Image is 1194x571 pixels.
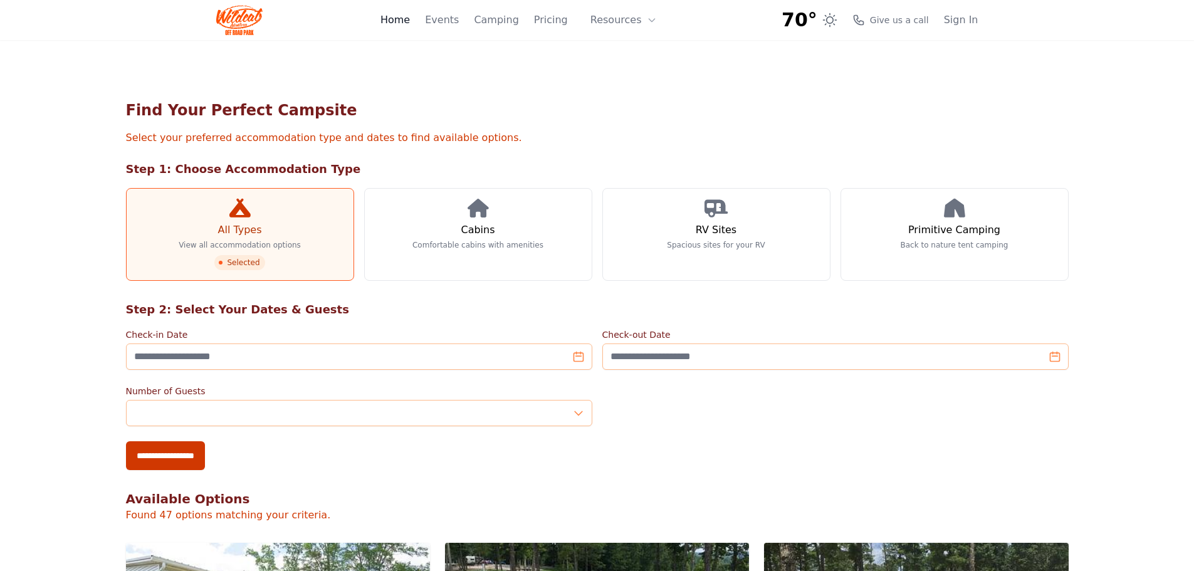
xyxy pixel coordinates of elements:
a: Primitive Camping Back to nature tent camping [841,188,1069,281]
h1: Find Your Perfect Campsite [126,100,1069,120]
h3: All Types [217,223,261,238]
p: Select your preferred accommodation type and dates to find available options. [126,130,1069,145]
h2: Step 2: Select Your Dates & Guests [126,301,1069,318]
button: Resources [583,8,664,33]
a: RV Sites Spacious sites for your RV [602,188,830,281]
p: Found 47 options matching your criteria. [126,508,1069,523]
a: Camping [474,13,518,28]
label: Check-in Date [126,328,592,341]
h2: Step 1: Choose Accommodation Type [126,160,1069,178]
p: Back to nature tent camping [901,240,1008,250]
a: All Types View all accommodation options Selected [126,188,354,281]
a: Home [380,13,410,28]
p: Comfortable cabins with amenities [412,240,543,250]
label: Check-out Date [602,328,1069,341]
p: Spacious sites for your RV [667,240,765,250]
a: Give us a call [852,14,929,26]
a: Pricing [534,13,568,28]
p: View all accommodation options [179,240,301,250]
label: Number of Guests [126,385,592,397]
span: Give us a call [870,14,929,26]
img: Wildcat Logo [216,5,263,35]
span: Selected [214,255,264,270]
h2: Available Options [126,490,1069,508]
h3: RV Sites [696,223,736,238]
a: Events [425,13,459,28]
span: 70° [782,9,817,31]
h3: Cabins [461,223,495,238]
h3: Primitive Camping [908,223,1000,238]
a: Sign In [944,13,978,28]
a: Cabins Comfortable cabins with amenities [364,188,592,281]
